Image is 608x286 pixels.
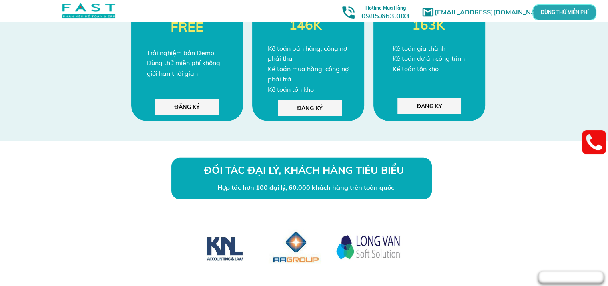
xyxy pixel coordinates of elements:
[412,14,445,35] h3: 163K
[171,16,231,38] h3: FREE
[268,43,351,95] div: Kế toán bán hàng, công nợ phải thu Kế toán mua hàng, công nợ phải trả Kế toán tồn kho
[155,99,219,115] p: ĐĂNG KÝ
[555,10,574,15] p: DÙNG THỬ MIỄN PHÍ
[147,48,227,79] div: Trải nghiệm bản Demo. Dùng thử miễn phí không giới hạn thời gian
[393,43,476,74] div: Kế toán giá thành Kế toán dự án công trình Kế toán tồn kho
[204,162,405,178] h3: ĐỐI TÁC ĐẠI LÝ, KHÁCH HÀNG TIÊU BIỂU
[435,7,552,18] h1: [EMAIL_ADDRESS][DOMAIN_NAME]
[397,98,461,114] p: ĐĂNG KÝ
[277,100,341,116] p: ĐĂNG KÝ
[365,5,406,11] span: Hotline Mua Hàng
[353,3,418,20] h3: 0985.663.003
[289,14,322,35] h3: 146K
[217,183,398,193] div: Hợp tác hơn 100 đại lý, 60.000 khách hàng trên toàn quốc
